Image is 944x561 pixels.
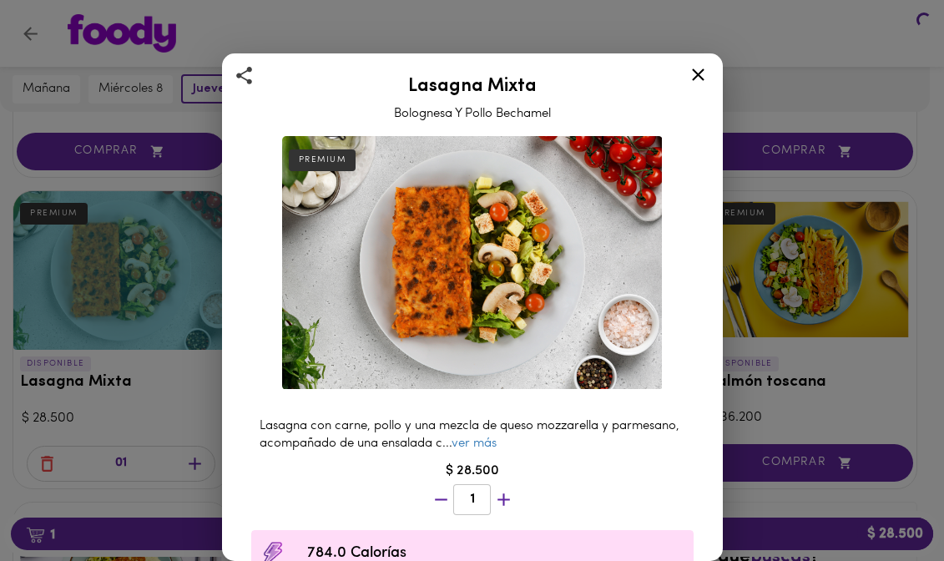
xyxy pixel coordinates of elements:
img: Lasagna Mixta [282,136,663,390]
button: 1 [453,484,491,515]
span: 1 [464,492,480,508]
iframe: Messagebird Livechat Widget [847,464,927,544]
span: Bolognesa Y Pollo Bechamel [394,108,551,120]
a: ver más [452,437,497,450]
span: Lasagna con carne, pollo y una mezcla de queso mozzarella y parmesano, acompañado de una ensalada... [260,420,679,450]
div: PREMIUM [289,149,356,171]
div: $ 28.500 [243,462,702,481]
h2: Lasagna Mixta [243,77,702,97]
